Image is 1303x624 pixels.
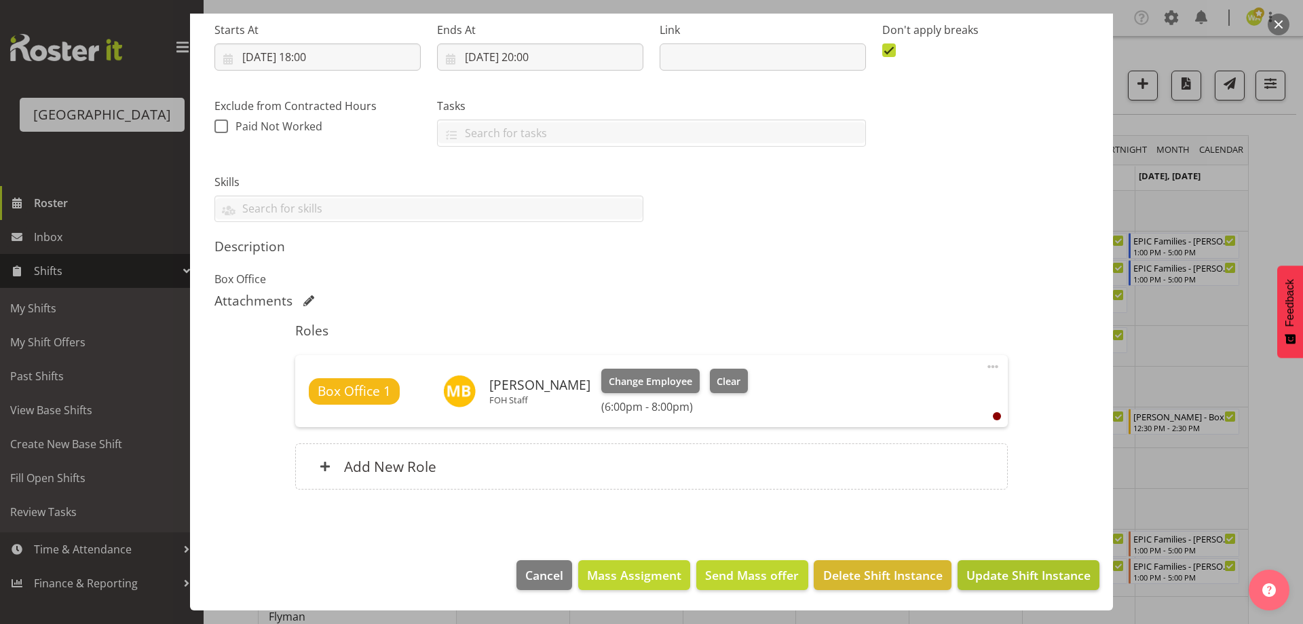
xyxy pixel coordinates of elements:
input: Click to select... [214,43,421,71]
label: Link [660,22,866,38]
span: Feedback [1284,279,1296,327]
button: Send Mass offer [696,560,808,590]
input: Click to select... [437,43,643,71]
label: Don't apply breaks [882,22,1089,38]
input: Search for skills [215,198,643,219]
h5: Description [214,238,1089,255]
div: User is clocked out [993,412,1001,420]
span: Mass Assigment [587,566,681,584]
h5: Attachments [214,293,292,309]
span: Cancel [525,566,563,584]
span: Clear [717,374,740,389]
button: Clear [710,369,749,393]
span: Box Office 1 [318,382,391,401]
button: Mass Assigment [578,560,690,590]
span: Delete Shift Instance [823,566,943,584]
img: help-xxl-2.png [1262,583,1276,597]
label: Starts At [214,22,421,38]
span: Paid Not Worked [235,119,322,134]
span: Change Employee [609,374,692,389]
img: michelle-bradbury9520.jpg [443,375,476,407]
label: Tasks [437,98,866,114]
p: FOH Staff [489,394,590,405]
button: Feedback - Show survey [1277,265,1303,358]
button: Cancel [516,560,572,590]
button: Change Employee [601,369,700,393]
input: Search for tasks [438,122,865,143]
button: Delete Shift Instance [814,560,951,590]
h6: [PERSON_NAME] [489,378,590,392]
p: Box Office [214,271,1089,287]
button: Update Shift Instance [958,560,1099,590]
span: Send Mass offer [705,566,799,584]
h6: Add New Role [344,458,436,475]
h5: Roles [295,323,1007,339]
h6: (6:00pm - 8:00pm) [601,400,748,414]
label: Ends At [437,22,643,38]
label: Skills [214,174,643,190]
label: Exclude from Contracted Hours [214,98,421,114]
span: Update Shift Instance [966,566,1091,584]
